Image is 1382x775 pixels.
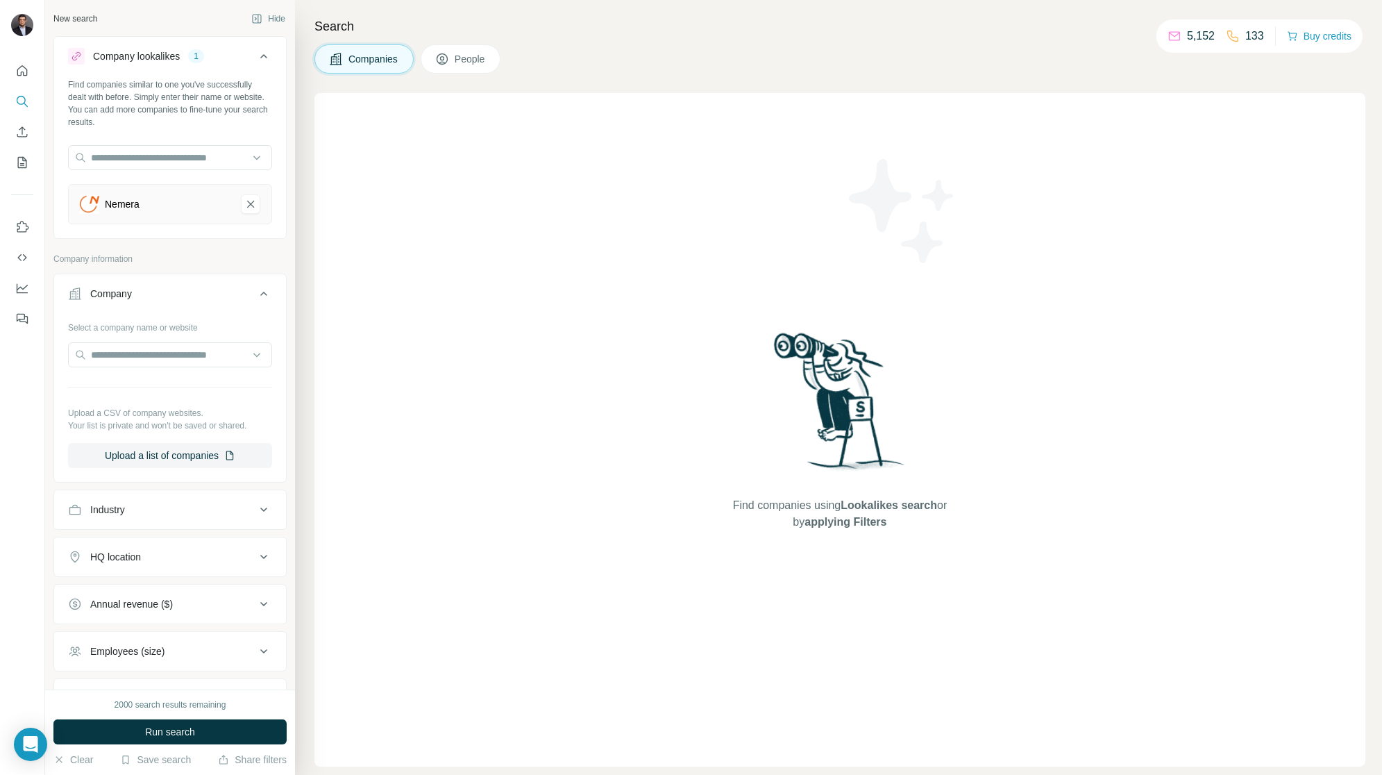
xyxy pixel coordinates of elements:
[14,728,47,761] div: Open Intercom Messenger
[90,287,132,301] div: Company
[68,419,272,432] p: Your list is private and won't be saved or shared.
[11,276,33,301] button: Dashboard
[90,597,173,611] div: Annual revenue ($)
[11,119,33,144] button: Enrich CSV
[188,50,204,62] div: 1
[54,635,286,668] button: Employees (size)
[11,89,33,114] button: Search
[11,306,33,331] button: Feedback
[348,52,399,66] span: Companies
[1187,28,1215,44] p: 5,152
[11,150,33,175] button: My lists
[314,17,1365,36] h4: Search
[768,329,912,484] img: Surfe Illustration - Woman searching with binoculars
[90,503,125,517] div: Industry
[54,493,286,526] button: Industry
[93,49,180,63] div: Company lookalikes
[90,644,165,658] div: Employees (size)
[54,277,286,316] button: Company
[90,550,141,564] div: HQ location
[53,12,97,25] div: New search
[11,58,33,83] button: Quick start
[218,753,287,767] button: Share filters
[105,197,140,211] div: Nemera
[53,753,93,767] button: Clear
[804,516,886,528] span: applying Filters
[145,725,195,739] span: Run search
[729,497,951,531] span: Find companies using or by
[68,78,272,128] div: Find companies similar to one you've successfully dealt with before. Simply enter their name or w...
[54,587,286,621] button: Annual revenue ($)
[68,316,272,334] div: Select a company name or website
[242,8,295,29] button: Hide
[241,194,260,214] button: Nemera-remove-button
[455,52,487,66] span: People
[11,14,33,36] img: Avatar
[53,253,287,265] p: Company information
[54,540,286,574] button: HQ location
[53,719,287,744] button: Run search
[841,499,937,511] span: Lookalikes search
[1287,26,1351,46] button: Buy credits
[68,443,272,468] button: Upload a list of companies
[115,699,226,711] div: 2000 search results remaining
[11,215,33,240] button: Use Surfe on LinkedIn
[120,753,191,767] button: Save search
[80,194,99,214] img: Nemera-logo
[11,245,33,270] button: Use Surfe API
[840,149,965,274] img: Surfe Illustration - Stars
[1245,28,1264,44] p: 133
[68,407,272,419] p: Upload a CSV of company websites.
[54,40,286,78] button: Company lookalikes1
[54,682,286,715] button: Technologies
